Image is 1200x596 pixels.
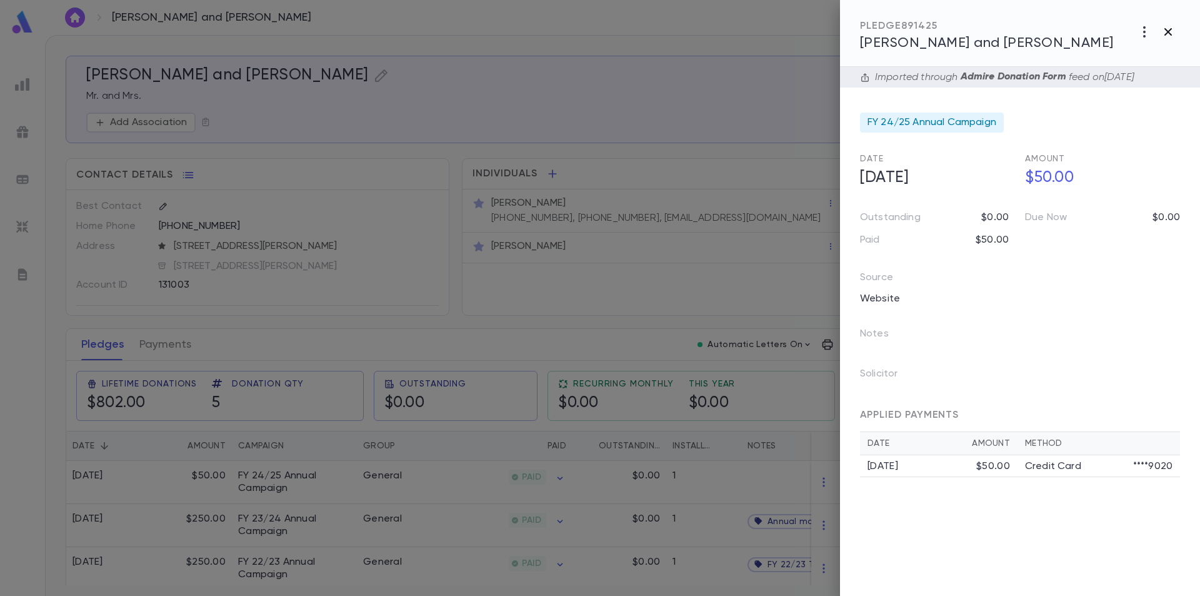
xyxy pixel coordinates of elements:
[1025,154,1065,163] span: Amount
[860,211,921,224] p: Outstanding
[958,71,1069,84] p: Admire Donation Form
[860,36,1114,50] span: [PERSON_NAME] and [PERSON_NAME]
[867,116,996,129] span: FY 24/25 Annual Campaign
[1017,165,1180,191] h5: $50.00
[976,460,1010,473] div: $50.00
[867,460,976,473] div: [DATE]
[860,271,893,289] p: Source
[1025,211,1067,224] p: Due Now
[860,234,880,246] p: Paid
[860,113,1004,133] div: FY 24/25 Annual Campaign
[852,165,1015,191] h5: [DATE]
[860,324,909,349] p: Notes
[867,438,972,448] div: Date
[1152,211,1180,224] p: $0.00
[1025,460,1081,473] p: Credit Card
[1017,432,1180,455] th: Method
[976,234,1009,246] p: $50.00
[852,289,1012,309] div: Website
[860,154,883,163] span: Date
[870,71,1134,84] div: Imported through feed on [DATE]
[860,364,917,389] p: Solicitor
[860,20,1114,33] div: PLEDGE 891425
[860,410,959,420] span: APPLIED PAYMENTS
[981,211,1009,224] p: $0.00
[972,438,1010,448] div: Amount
